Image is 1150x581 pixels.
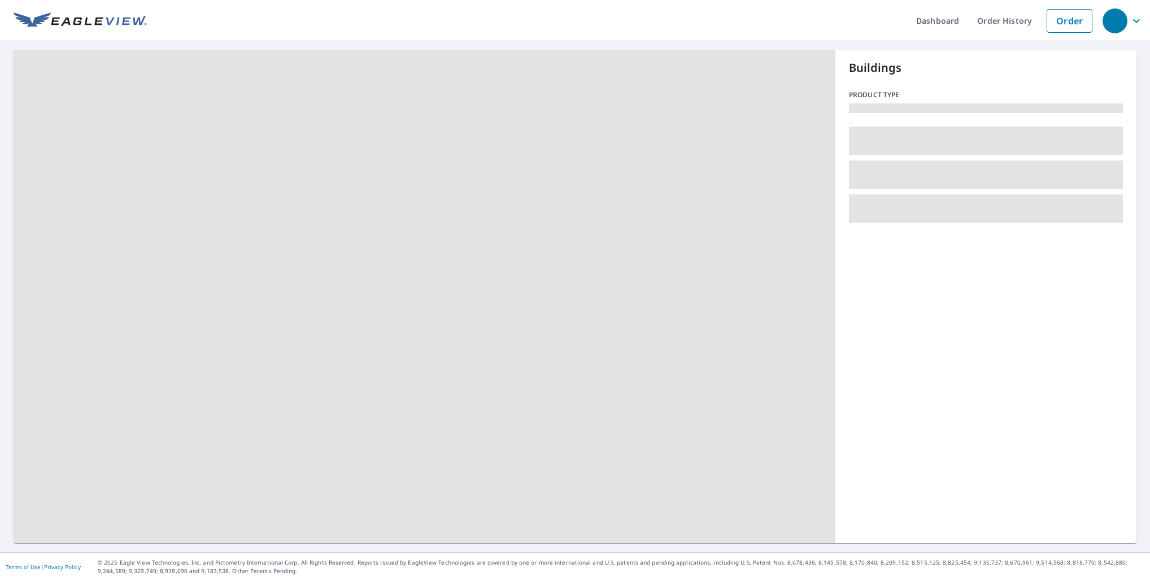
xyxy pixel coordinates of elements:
p: © 2025 Eagle View Technologies, Inc. and Pictometry International Corp. All Rights Reserved. Repo... [98,558,1144,575]
a: Privacy Policy [44,563,81,571]
a: Order [1047,9,1092,33]
p: | [6,563,81,570]
a: Terms of Use [6,563,41,571]
img: EV Logo [14,12,147,29]
p: Buildings [849,59,1123,76]
p: Product type [849,90,1123,100]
